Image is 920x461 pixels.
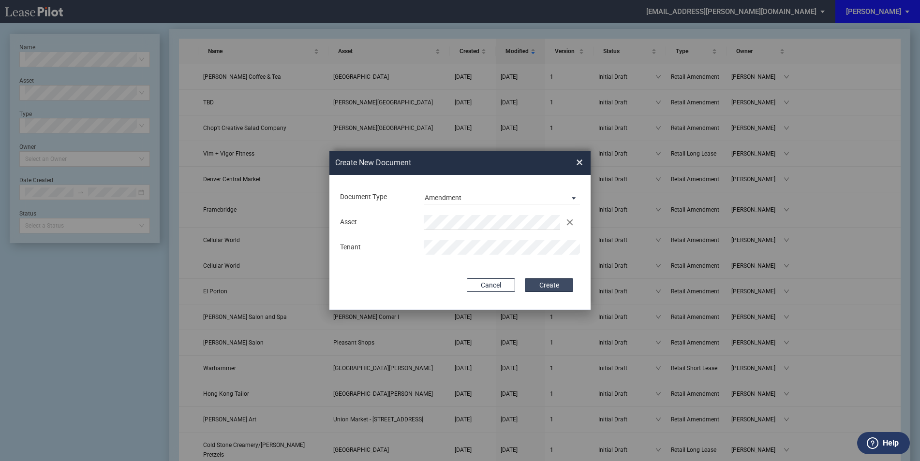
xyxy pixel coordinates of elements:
div: Document Type [334,192,418,202]
span: × [576,155,583,171]
button: Cancel [467,278,515,292]
div: Tenant [334,243,418,252]
div: Asset [334,217,418,227]
h2: Create New Document [335,158,541,168]
label: Help [883,437,899,449]
md-dialog: Create New ... [329,151,591,310]
button: Create [525,278,573,292]
div: Amendment [425,194,461,202]
md-select: Document Type: Amendment [424,190,580,204]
